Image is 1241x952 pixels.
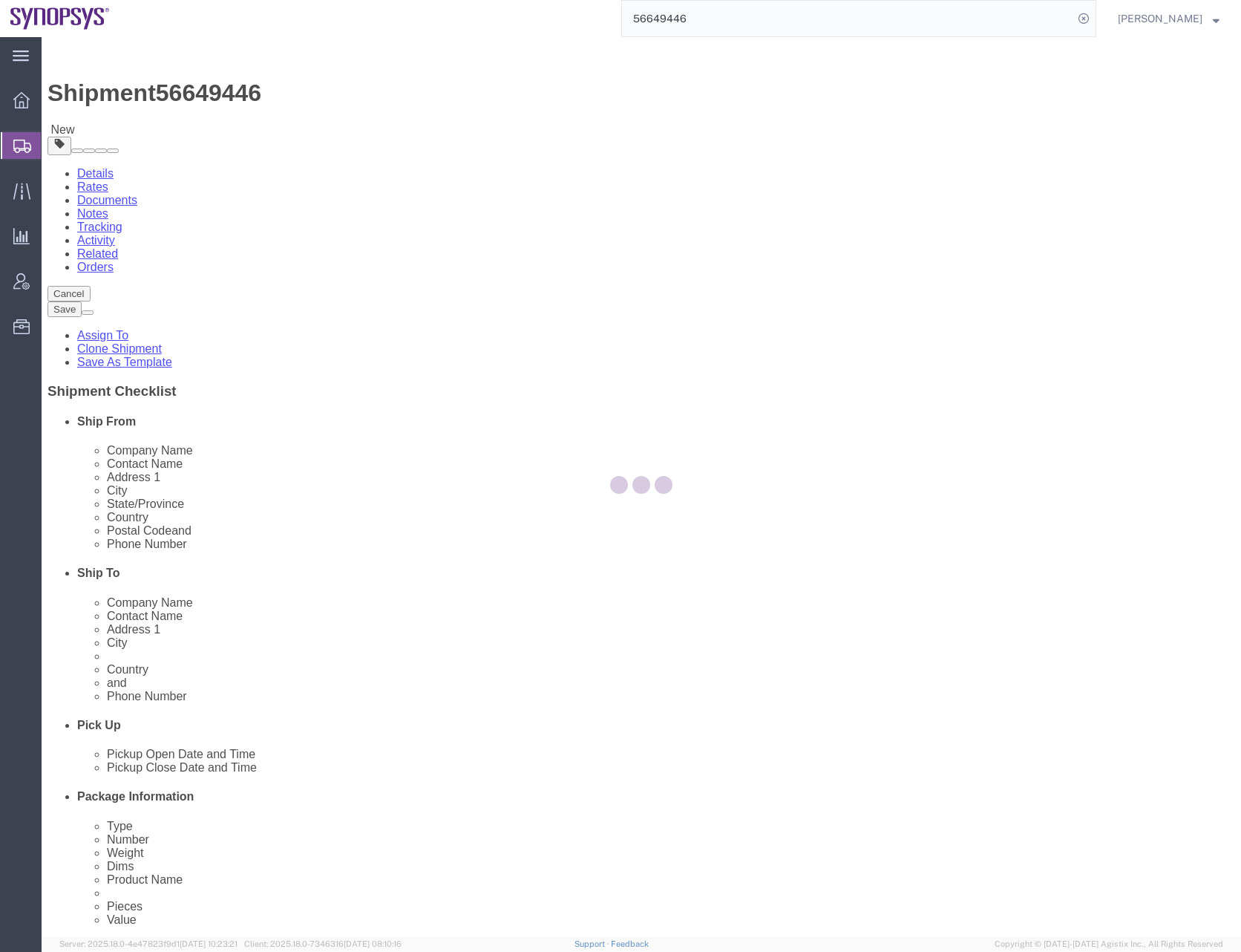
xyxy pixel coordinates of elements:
span: Server: 2025.18.0-4e47823f9d1 [59,939,238,948]
span: Rafael Chacon [1118,10,1202,27]
span: Client: 2025.18.0-7346316 [244,939,402,948]
span: [DATE] 08:10:16 [344,939,402,948]
span: Copyright © [DATE]-[DATE] Agistix Inc., All Rights Reserved [995,938,1223,951]
img: logo [10,7,110,30]
span: [DATE] 10:23:21 [180,939,238,948]
button: [PERSON_NAME] [1117,10,1220,27]
a: Feedback [611,939,649,948]
a: Support [574,939,612,948]
input: Search for shipment number, reference number [622,1,1073,36]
